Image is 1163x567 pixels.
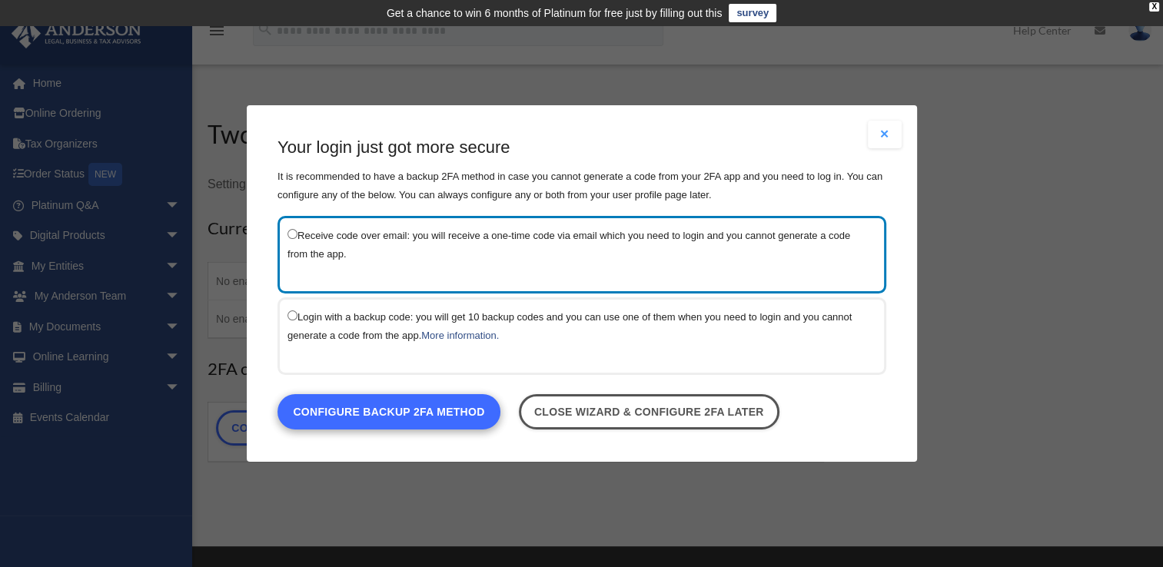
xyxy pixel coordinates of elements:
[287,229,297,239] input: Receive code over email: you will receive a one-time code via email which you need to login and y...
[287,226,861,264] label: Receive code over email: you will receive a one-time code via email which you need to login and y...
[1149,2,1159,12] div: close
[421,330,499,341] a: More information.
[518,394,779,429] a: Close wizard & configure 2FA later
[277,394,500,429] a: Configure backup 2FA method
[277,136,886,160] h3: Your login just got more secure
[868,121,902,148] button: Close modal
[287,307,861,345] label: Login with a backup code: you will get 10 backup codes and you can use one of them when you need ...
[287,310,297,320] input: Login with a backup code: you will get 10 backup codes and you can use one of them when you need ...
[277,167,886,204] p: It is recommended to have a backup 2FA method in case you cannot generate a code from your 2FA ap...
[729,4,776,22] a: survey
[387,4,723,22] div: Get a chance to win 6 months of Platinum for free just by filling out this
